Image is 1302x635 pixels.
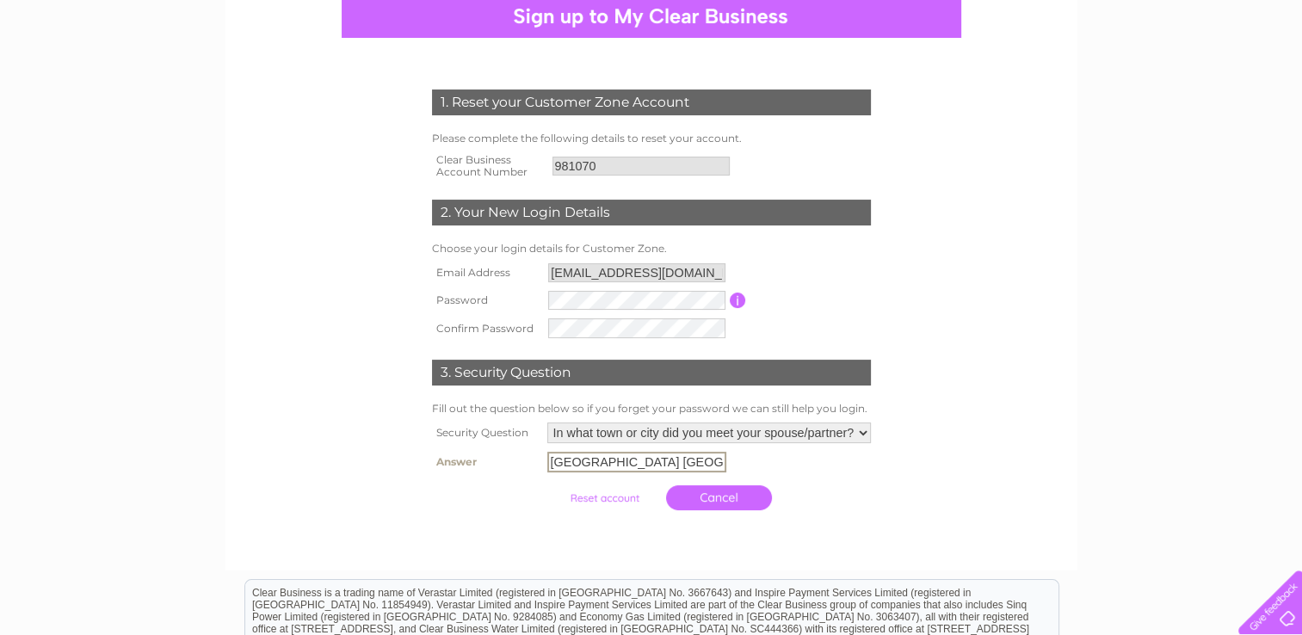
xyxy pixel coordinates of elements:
td: Choose your login details for Customer Zone. [428,238,875,259]
td: Fill out the question below so if you forget your password we can still help you login. [428,398,875,419]
td: Please complete the following details to reset your account. [428,128,875,149]
div: 2. Your New Login Details [432,200,871,225]
a: Blog [1214,73,1239,86]
img: logo.png [46,45,133,97]
th: Confirm Password [428,314,545,342]
div: 1. Reset your Customer Zone Account [432,89,871,115]
div: 3. Security Question [432,360,871,385]
th: Clear Business Account Number [428,149,548,183]
a: 0333 014 3131 [978,9,1096,30]
th: Security Question [428,418,543,447]
a: Telecoms [1152,73,1204,86]
a: Water [1061,73,1094,86]
input: Information [730,293,746,308]
th: Answer [428,447,543,477]
a: Contact [1250,73,1292,86]
th: Email Address [428,259,545,287]
a: Energy [1104,73,1142,86]
div: Clear Business is a trading name of Verastar Limited (registered in [GEOGRAPHIC_DATA] No. 3667643... [245,9,1058,83]
a: Cancel [666,485,772,510]
th: Password [428,287,545,314]
input: Submit [552,486,657,510]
